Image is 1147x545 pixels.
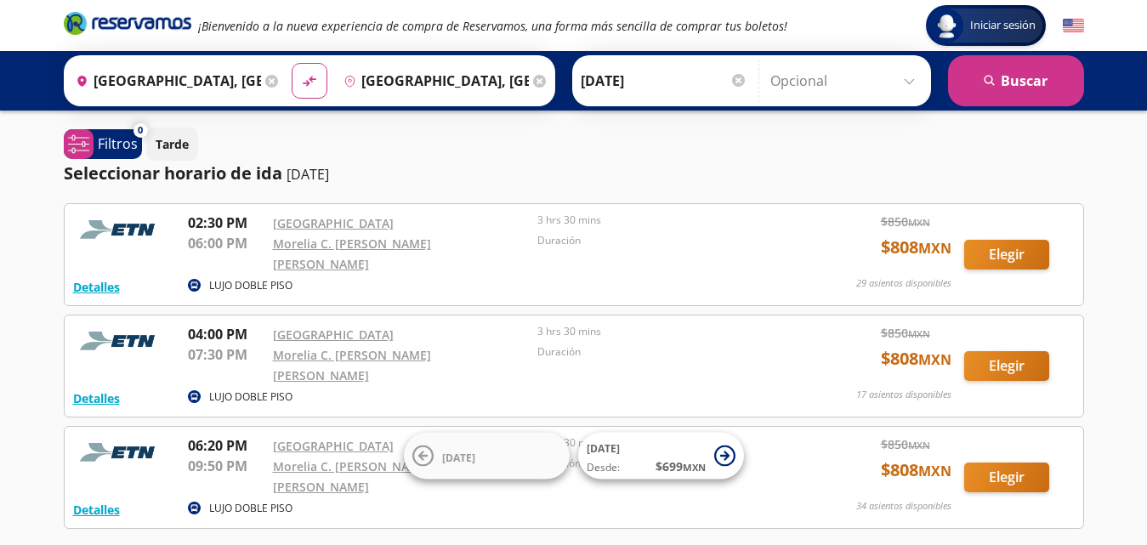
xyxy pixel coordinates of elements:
a: [GEOGRAPHIC_DATA] [273,215,394,231]
p: LUJO DOBLE PISO [209,389,292,405]
button: Tarde [146,128,198,161]
a: Brand Logo [64,10,191,41]
p: 09:50 PM [188,456,264,476]
span: $ 850 [881,324,930,342]
button: Elegir [964,351,1049,381]
p: LUJO DOBLE PISO [209,278,292,293]
a: [GEOGRAPHIC_DATA] [273,326,394,343]
small: MXN [908,216,930,229]
span: [DATE] [442,450,475,464]
button: [DATE]Desde:$699MXN [578,433,744,480]
p: 02:30 PM [188,213,264,233]
button: Buscar [948,55,1084,106]
input: Elegir Fecha [581,60,747,102]
button: English [1063,15,1084,37]
a: Morelia C. [PERSON_NAME] [PERSON_NAME] [273,347,431,383]
p: Duración [537,233,794,248]
img: RESERVAMOS [73,213,167,247]
span: [DATE] [587,441,620,456]
input: Buscar Origen [69,60,261,102]
p: [DATE] [287,164,329,185]
img: RESERVAMOS [73,324,167,358]
span: $ 850 [881,435,930,453]
p: Tarde [156,135,189,153]
input: Buscar Destino [337,60,529,102]
input: Opcional [770,60,923,102]
button: Detalles [73,389,120,407]
span: $ 808 [881,235,951,260]
p: 3 hrs 30 mins [537,213,794,228]
p: 34 asientos disponibles [856,499,951,514]
button: Elegir [964,463,1049,492]
p: LUJO DOBLE PISO [209,501,292,516]
small: MXN [918,350,951,369]
span: $ 808 [881,346,951,372]
button: Elegir [964,240,1049,270]
span: Desde: [587,460,620,475]
span: $ 850 [881,213,930,230]
a: Morelia C. [PERSON_NAME] [PERSON_NAME] [273,236,431,272]
p: 29 asientos disponibles [856,276,951,291]
a: Morelia C. [PERSON_NAME] [PERSON_NAME] [273,458,431,495]
em: ¡Bienvenido a la nueva experiencia de compra de Reservamos, una forma más sencilla de comprar tus... [198,18,787,34]
a: [GEOGRAPHIC_DATA] [273,438,394,454]
p: 04:00 PM [188,324,264,344]
p: Duración [537,344,794,360]
p: Filtros [98,133,138,154]
p: Seleccionar horario de ida [64,161,282,186]
small: MXN [908,327,930,340]
small: MXN [918,462,951,480]
button: [DATE] [404,433,570,480]
img: RESERVAMOS [73,435,167,469]
span: Iniciar sesión [963,17,1042,34]
i: Brand Logo [64,10,191,36]
small: MXN [918,239,951,258]
span: 0 [138,123,143,138]
p: 06:00 PM [188,233,264,253]
small: MXN [908,439,930,451]
p: 3 hrs 30 mins [537,324,794,339]
span: $ 808 [881,457,951,483]
small: MXN [683,461,706,474]
button: Detalles [73,278,120,296]
p: 07:30 PM [188,344,264,365]
span: $ 699 [656,457,706,475]
button: Detalles [73,501,120,519]
button: 0Filtros [64,129,142,159]
p: 06:20 PM [188,435,264,456]
p: 17 asientos disponibles [856,388,951,402]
